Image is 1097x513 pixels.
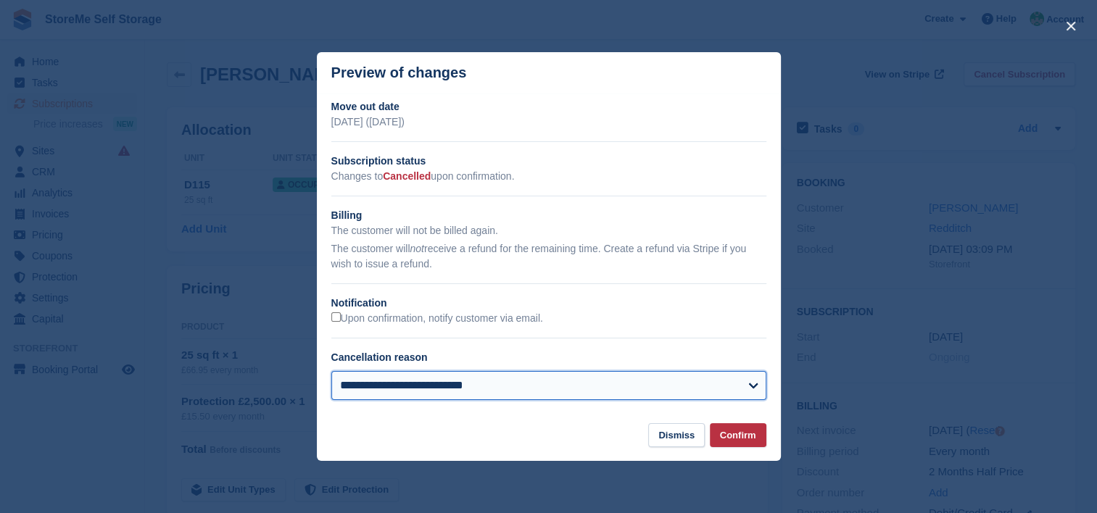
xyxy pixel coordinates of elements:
[331,169,766,184] p: Changes to upon confirmation.
[331,114,766,130] p: [DATE] ([DATE])
[331,208,766,223] h2: Billing
[410,243,423,254] em: not
[710,423,766,447] button: Confirm
[331,312,543,325] label: Upon confirmation, notify customer via email.
[383,170,431,182] span: Cancelled
[331,241,766,272] p: The customer will receive a refund for the remaining time. Create a refund via Stripe if you wish...
[331,99,766,114] h2: Move out date
[331,223,766,238] p: The customer will not be billed again.
[331,154,766,169] h2: Subscription status
[331,312,341,322] input: Upon confirmation, notify customer via email.
[331,351,428,363] label: Cancellation reason
[1059,14,1082,38] button: close
[331,64,467,81] p: Preview of changes
[331,296,766,311] h2: Notification
[648,423,705,447] button: Dismiss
